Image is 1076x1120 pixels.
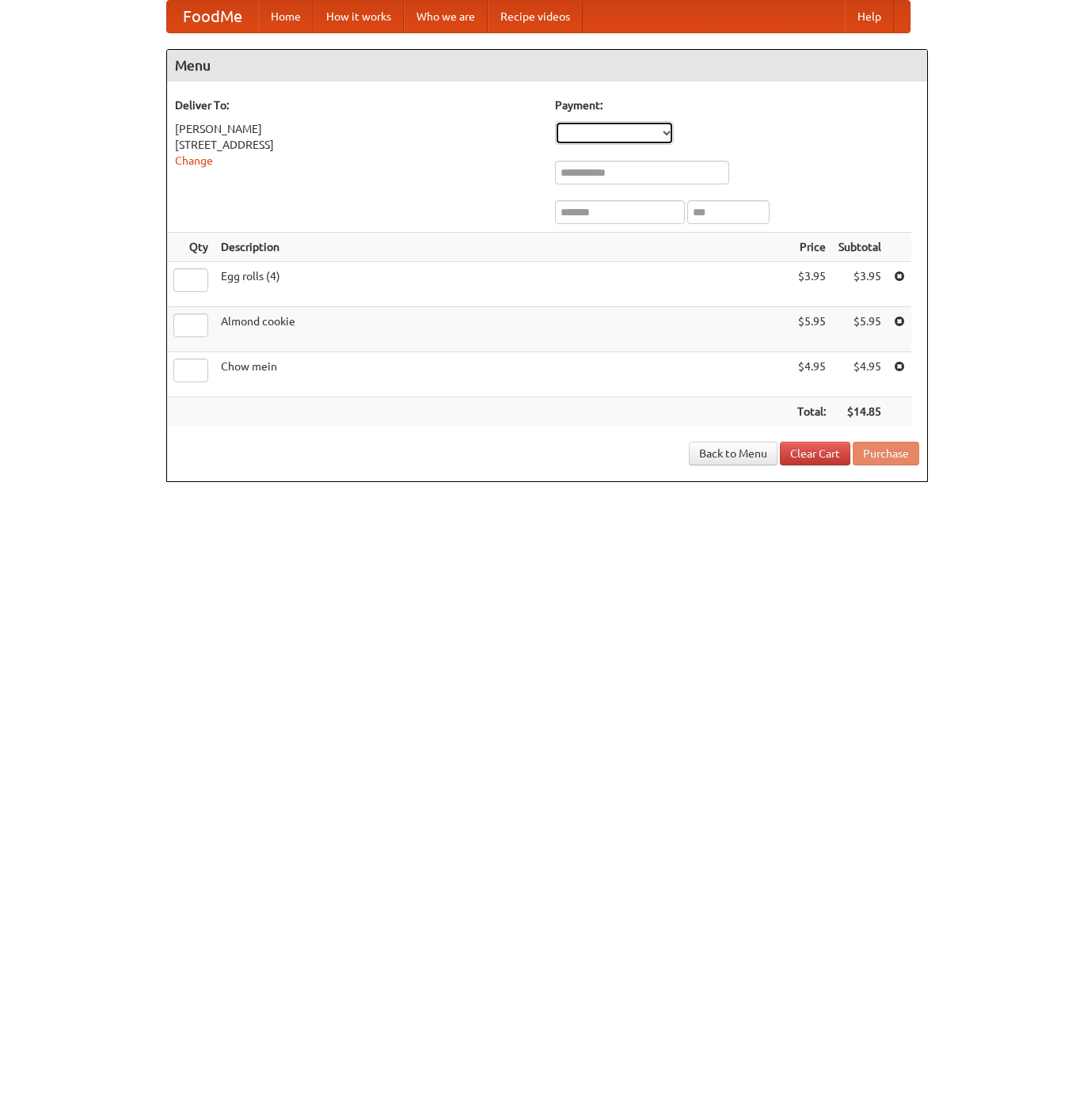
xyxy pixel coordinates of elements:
td: $3.95 [832,262,888,307]
a: Help [845,1,894,32]
th: $14.85 [832,397,888,427]
div: [STREET_ADDRESS] [175,137,539,153]
a: Recipe videos [488,1,583,32]
a: Home [258,1,314,32]
h4: Menu [167,50,927,82]
td: $3.95 [791,262,832,307]
th: Description [215,233,791,262]
a: How it works [314,1,404,32]
a: Back to Menu [689,442,778,465]
div: [PERSON_NAME] [175,121,539,137]
td: $4.95 [832,352,888,397]
a: FoodMe [167,1,258,32]
th: Subtotal [832,233,888,262]
h5: Deliver To: [175,97,539,113]
button: Purchase [853,442,919,465]
a: Who we are [404,1,488,32]
td: Egg rolls (4) [215,262,791,307]
a: Change [175,154,213,167]
td: $5.95 [791,307,832,352]
td: $5.95 [832,307,888,352]
h5: Payment: [555,97,919,113]
td: Chow mein [215,352,791,397]
td: $4.95 [791,352,832,397]
th: Price [791,233,832,262]
th: Total: [791,397,832,427]
td: Almond cookie [215,307,791,352]
a: Clear Cart [780,442,850,465]
th: Qty [167,233,215,262]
